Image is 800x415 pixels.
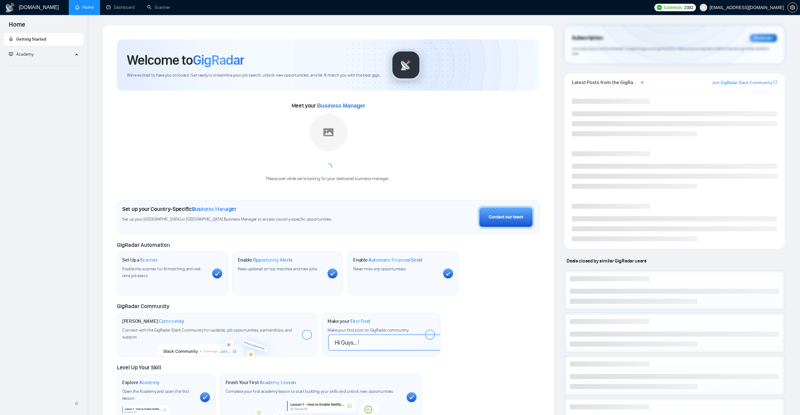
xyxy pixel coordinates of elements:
[4,20,30,33] span: Home
[122,266,202,278] span: Enable the scanner for AI matching and real-time job alerts.
[117,364,161,371] span: Level Up Your Skill
[390,49,422,81] img: gigradar-logo.png
[477,206,534,229] button: Contact our team
[147,5,170,10] a: searchScanner
[122,257,157,263] h1: Set Up a
[684,4,693,11] span: 2382
[310,114,347,151] img: placeholder.png
[226,379,296,386] h1: Finish Your First
[238,257,293,263] h1: Enable
[122,379,159,386] h1: Explore
[9,52,13,56] span: fund-projection-screen
[664,4,682,11] span: Connects:
[117,303,169,310] span: GigRadar Community
[139,379,159,386] span: Academy
[157,328,277,357] img: slackcommunity-bg.png
[122,327,292,340] span: Connect with the GigRadar Slack Community for updates, job opportunities, partnerships, and support.
[75,5,94,10] a: homeHome
[750,34,777,42] div: Reminder
[16,52,33,57] span: Academy
[712,79,772,86] a: Join GigRadar Slack Community
[327,318,370,324] h1: Make your
[787,2,797,12] button: setting
[74,400,81,407] span: double-left
[262,176,394,182] div: Please wait while we're looking for your dedicated business manager...
[368,257,422,263] span: Automatic Proposal Send
[193,52,244,68] span: GigRadar
[140,257,157,263] span: Scanner
[773,79,777,85] a: export
[122,389,189,401] span: Open the Academy and open the first lesson.
[159,318,184,324] span: Community
[350,318,370,324] span: First Post
[253,257,292,263] span: Opportunity Alerts
[9,52,33,57] span: Academy
[353,257,422,263] h1: Enable
[353,266,406,272] span: Never miss any opportunities.
[787,5,797,10] a: setting
[238,266,318,272] span: Keep updated on top matches and new jobs.
[701,5,706,10] span: user
[122,206,237,212] h1: Set up your Country-Specific
[773,80,777,85] span: export
[317,102,365,109] span: Business Manager
[122,318,184,324] h1: [PERSON_NAME]
[260,379,296,386] span: Academy Lesson
[16,37,46,42] span: Getting Started
[324,162,332,171] span: loading
[292,102,365,109] span: Meet your
[572,33,603,43] span: Subscription
[4,63,83,67] li: Academy Homepage
[117,242,170,248] span: GigRadar Automation
[127,72,380,78] span: We're excited to have you on board. Get ready to streamline your job search, unlock new opportuni...
[489,214,523,221] div: Contact our team
[122,217,370,222] span: Set up your [GEOGRAPHIC_DATA] or [GEOGRAPHIC_DATA] Business Manager to access country-specific op...
[127,52,244,68] h1: Welcome to
[657,5,662,10] img: upwork-logo.png
[226,389,394,394] span: Complete your first academy lesson to start building your skills and unlock new opportunities.
[106,5,135,10] a: dashboardDashboard
[9,37,13,41] span: rocket
[572,78,639,86] span: Latest Posts from the GigRadar Community
[327,327,409,333] span: Make your first post on GigRadar community.
[5,3,15,13] img: logo
[564,255,649,266] span: Deals closed by similar GigRadar users
[572,46,769,56] span: Your subscription will be renewed. To keep things running smoothly, make sure your payment method...
[192,206,237,212] span: Business Manager
[4,33,83,46] li: Getting Started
